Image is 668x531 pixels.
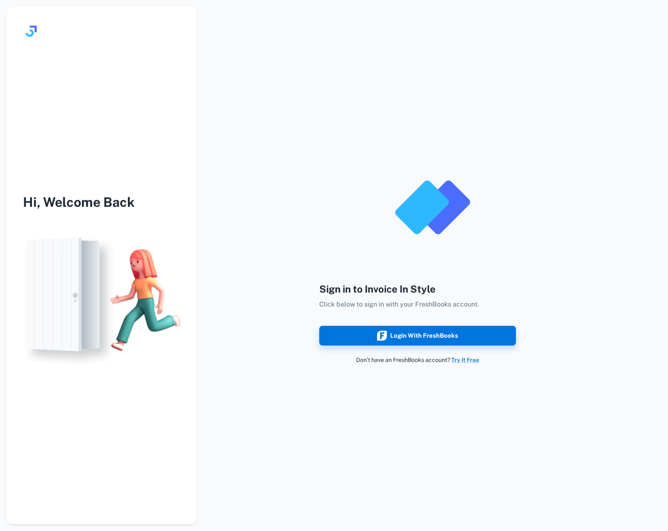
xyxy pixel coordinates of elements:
[7,229,197,371] img: login
[451,357,479,363] a: Try It Free
[7,192,197,212] h3: Hi, Welcome Back
[319,326,516,346] button: Login with FreshBooks
[319,282,516,296] h4: Sign in to Invoice In Style
[319,300,516,309] p: Click below to sign in with your FreshBooks account.
[391,167,473,249] img: logo_invoice_in_style_app.png
[377,330,458,341] div: Login with FreshBooks
[23,23,39,39] img: logo.svg
[319,355,516,364] p: Don’t have an FreshBooks account?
